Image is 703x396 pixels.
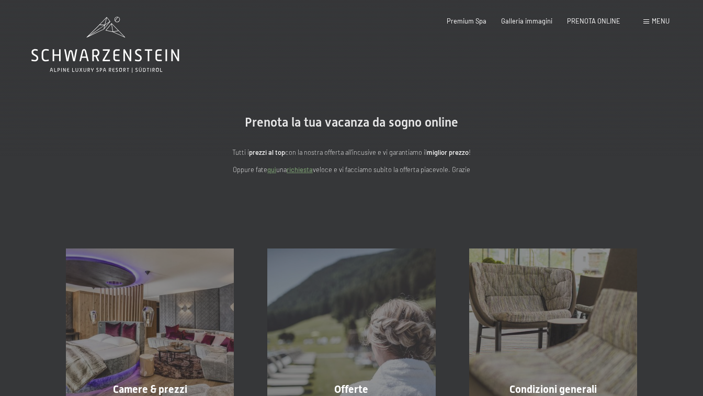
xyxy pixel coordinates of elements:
[501,17,552,25] a: Galleria immagini
[334,383,368,395] span: Offerte
[249,148,285,156] strong: prezzi al top
[287,165,313,174] a: richiesta
[652,17,670,25] span: Menu
[267,165,276,174] a: quì
[427,148,469,156] strong: miglior prezzo
[509,383,597,395] span: Condizioni generali
[113,383,187,395] span: Camere & prezzi
[567,17,620,25] a: PRENOTA ONLINE
[245,115,458,130] span: Prenota la tua vacanza da sogno online
[142,147,561,157] p: Tutti i con la nostra offerta all'incusive e vi garantiamo il !
[142,164,561,175] p: Oppure fate una veloce e vi facciamo subito la offerta piacevole. Grazie
[447,17,486,25] a: Premium Spa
